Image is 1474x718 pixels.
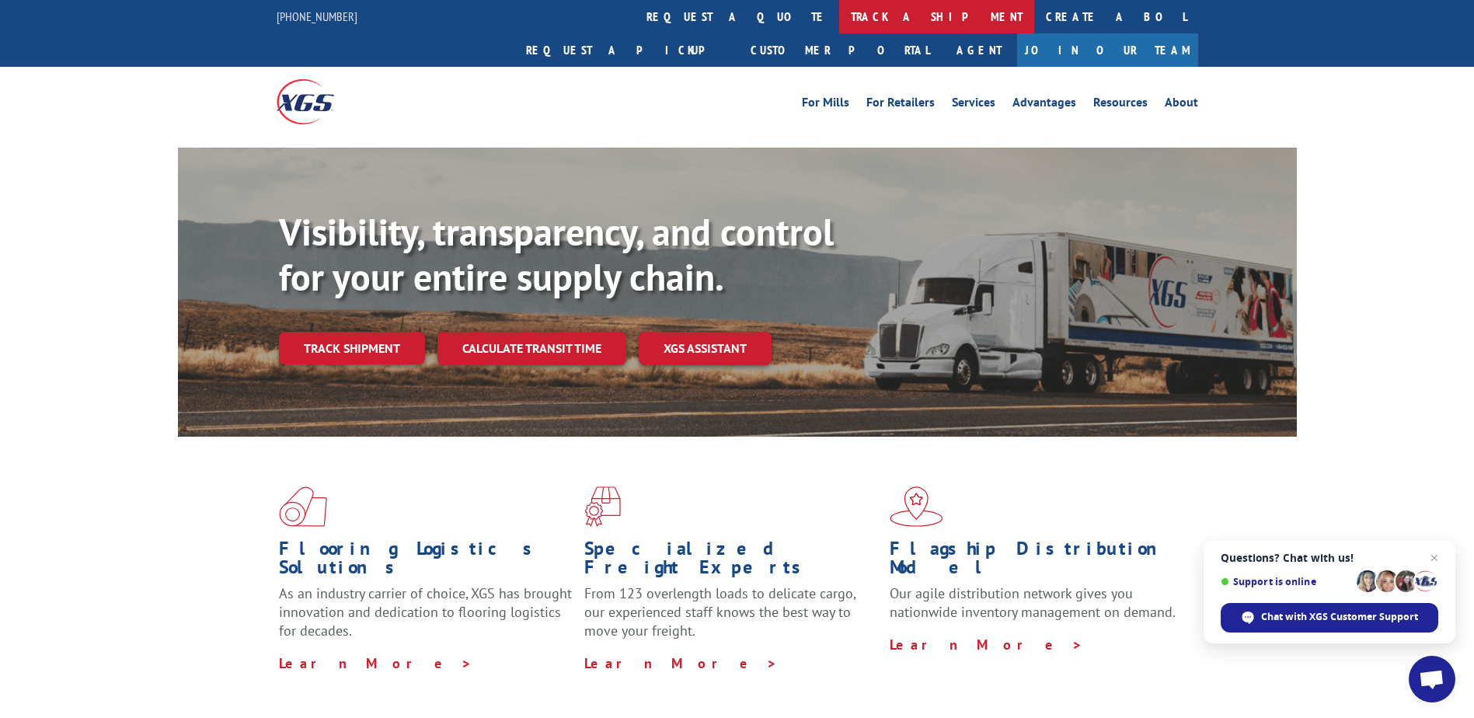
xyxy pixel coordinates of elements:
[279,207,834,301] b: Visibility, transparency, and control for your entire supply chain.
[279,486,327,527] img: xgs-icon-total-supply-chain-intelligence-red
[1017,33,1198,67] a: Join Our Team
[1221,552,1438,564] span: Questions? Chat with us!
[584,584,878,654] p: From 123 overlength loads to delicate cargo, our experienced staff knows the best way to move you...
[1165,96,1198,113] a: About
[1261,610,1418,624] span: Chat with XGS Customer Support
[890,584,1176,621] span: Our agile distribution network gives you nationwide inventory management on demand.
[639,332,772,365] a: XGS ASSISTANT
[1409,656,1455,702] a: Open chat
[437,332,626,365] a: Calculate transit time
[890,486,943,527] img: xgs-icon-flagship-distribution-model-red
[866,96,935,113] a: For Retailers
[952,96,995,113] a: Services
[1221,603,1438,633] span: Chat with XGS Customer Support
[584,654,778,672] a: Learn More >
[277,9,357,24] a: [PHONE_NUMBER]
[890,539,1183,584] h1: Flagship Distribution Model
[584,486,621,527] img: xgs-icon-focused-on-flooring-red
[584,539,878,584] h1: Specialized Freight Experts
[514,33,739,67] a: Request a pickup
[802,96,849,113] a: For Mills
[279,654,472,672] a: Learn More >
[279,584,572,640] span: As an industry carrier of choice, XGS has brought innovation and dedication to flooring logistics...
[890,636,1083,654] a: Learn More >
[279,539,573,584] h1: Flooring Logistics Solutions
[739,33,941,67] a: Customer Portal
[941,33,1017,67] a: Agent
[1093,96,1148,113] a: Resources
[1221,576,1351,587] span: Support is online
[1012,96,1076,113] a: Advantages
[279,332,425,364] a: Track shipment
